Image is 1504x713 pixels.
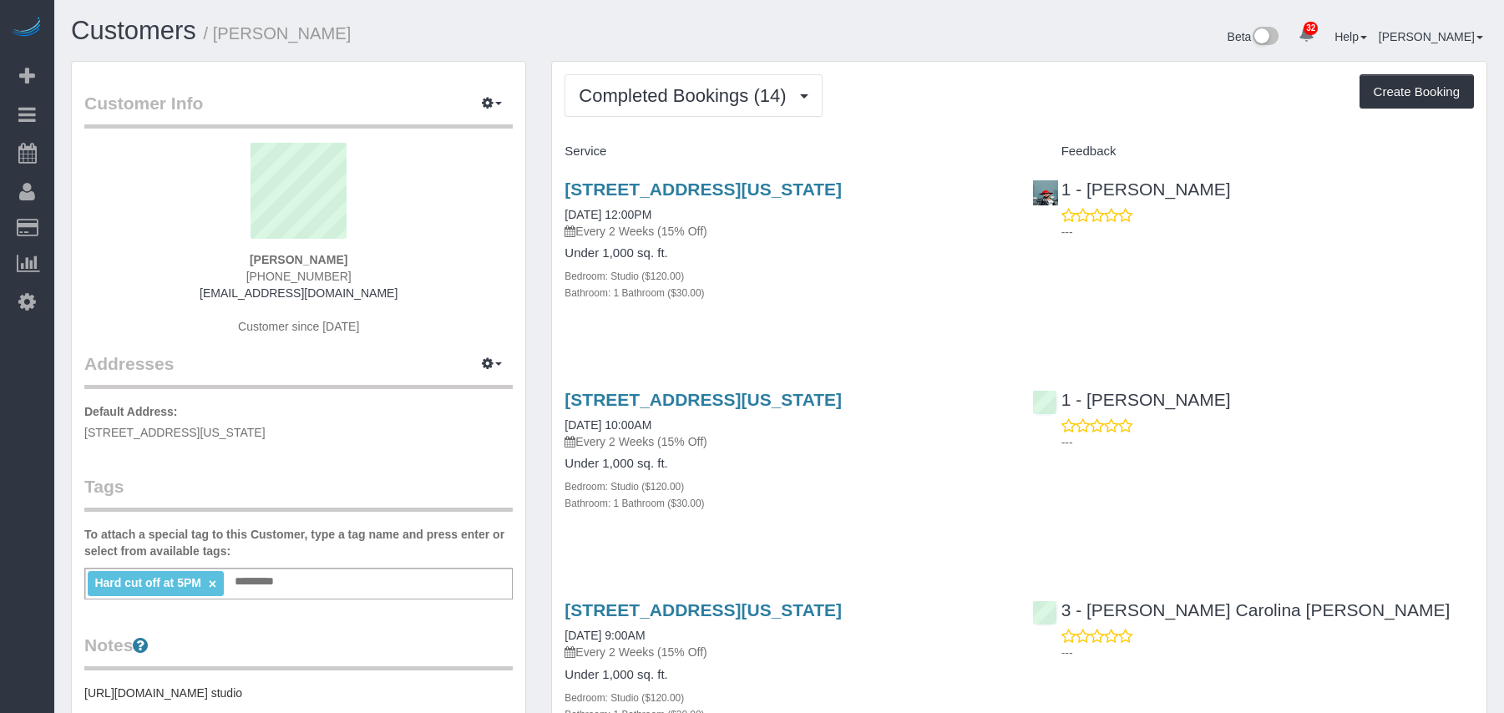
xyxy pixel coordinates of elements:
[1379,30,1483,43] a: [PERSON_NAME]
[250,253,347,266] strong: [PERSON_NAME]
[565,223,1006,240] p: Every 2 Weeks (15% Off)
[565,208,651,221] a: [DATE] 12:00PM
[565,74,822,117] button: Completed Bookings (14)
[209,577,216,591] a: ×
[71,16,196,45] a: Customers
[1061,645,1474,661] p: ---
[1061,224,1474,240] p: ---
[565,498,704,509] small: Bathroom: 1 Bathroom ($30.00)
[1032,600,1451,619] a: 3 - [PERSON_NAME] Carolina [PERSON_NAME]
[246,270,352,283] span: [PHONE_NUMBER]
[565,433,1006,450] p: Every 2 Weeks (15% Off)
[1360,74,1474,109] button: Create Booking
[1251,27,1279,48] img: New interface
[1290,17,1323,53] a: 32
[565,668,1006,682] h4: Under 1,000 sq. ft.
[238,320,359,333] span: Customer since [DATE]
[565,144,1006,159] h4: Service
[84,633,513,670] legend: Notes
[565,390,842,409] a: [STREET_ADDRESS][US_STATE]
[1032,144,1474,159] h4: Feedback
[565,692,684,704] small: Bedroom: Studio ($120.00)
[84,685,513,701] pre: [URL][DOMAIN_NAME] studio
[565,481,684,493] small: Bedroom: Studio ($120.00)
[10,17,43,40] img: Automaid Logo
[565,287,704,299] small: Bathroom: 1 Bathroom ($30.00)
[1228,30,1279,43] a: Beta
[565,418,651,432] a: [DATE] 10:00AM
[565,457,1006,471] h4: Under 1,000 sq. ft.
[565,246,1006,260] h4: Under 1,000 sq. ft.
[1032,180,1231,199] a: 1 - [PERSON_NAME]
[1334,30,1367,43] a: Help
[84,403,178,420] label: Default Address:
[565,271,684,282] small: Bedroom: Studio ($120.00)
[1032,390,1231,409] a: 1 - [PERSON_NAME]
[94,576,201,589] span: Hard cut off at 5PM
[1033,180,1058,205] img: 1 - Christopher Garrett
[84,91,513,129] legend: Customer Info
[84,526,513,559] label: To attach a special tag to this Customer, type a tag name and press enter or select from availabl...
[565,600,842,619] a: [STREET_ADDRESS][US_STATE]
[579,85,794,106] span: Completed Bookings (14)
[200,286,398,300] a: [EMAIL_ADDRESS][DOMAIN_NAME]
[565,644,1006,660] p: Every 2 Weeks (15% Off)
[1304,22,1318,35] span: 32
[84,474,513,512] legend: Tags
[1061,434,1474,451] p: ---
[565,629,645,642] a: [DATE] 9:00AM
[204,24,352,43] small: / [PERSON_NAME]
[565,180,842,199] a: [STREET_ADDRESS][US_STATE]
[84,426,266,439] span: [STREET_ADDRESS][US_STATE]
